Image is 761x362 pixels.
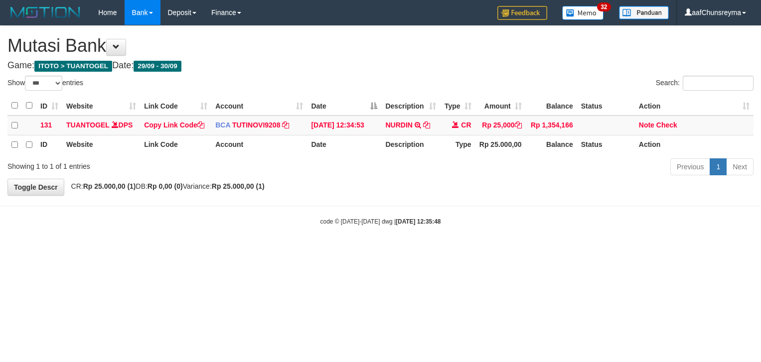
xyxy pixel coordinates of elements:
[66,121,110,129] a: TUANTOGEL
[475,135,526,154] th: Rp 25.000,00
[475,96,526,116] th: Amount: activate to sort column ascending
[140,96,211,116] th: Link Code: activate to sort column ascending
[683,76,754,91] input: Search:
[670,158,710,175] a: Previous
[134,61,181,72] span: 29/09 - 30/09
[597,2,610,11] span: 32
[381,135,440,154] th: Description
[635,135,754,154] th: Action
[475,116,526,135] td: Rp 25,000
[7,179,64,196] a: Toggle Descr
[282,121,289,129] a: Copy TUTINOVI9208 to clipboard
[212,182,265,190] strong: Rp 25.000,00 (1)
[7,157,309,171] div: Showing 1 to 1 of 1 entries
[140,135,211,154] th: Link Code
[215,121,230,129] span: BCA
[7,5,83,20] img: MOTION_logo.png
[307,116,381,135] td: [DATE] 12:34:53
[62,135,140,154] th: Website
[526,116,577,135] td: Rp 1,354,166
[577,96,635,116] th: Status
[440,96,475,116] th: Type: activate to sort column ascending
[36,135,62,154] th: ID
[619,6,669,19] img: panduan.png
[562,6,604,20] img: Button%20Memo.svg
[726,158,754,175] a: Next
[83,182,136,190] strong: Rp 25.000,00 (1)
[66,182,265,190] span: CR: DB: Variance:
[710,158,727,175] a: 1
[62,116,140,135] td: DPS
[307,135,381,154] th: Date
[307,96,381,116] th: Date: activate to sort column descending
[7,36,754,56] h1: Mutasi Bank
[62,96,140,116] th: Website: activate to sort column ascending
[7,61,754,71] h4: Game: Date:
[232,121,280,129] a: TUTINOVI9208
[526,96,577,116] th: Balance
[385,121,412,129] a: NURDIN
[34,61,112,72] span: ITOTO > TUANTOGEL
[211,135,307,154] th: Account
[497,6,547,20] img: Feedback.jpg
[36,96,62,116] th: ID: activate to sort column ascending
[577,135,635,154] th: Status
[461,121,471,129] span: CR
[423,121,430,129] a: Copy NURDIN to clipboard
[7,76,83,91] label: Show entries
[656,121,677,129] a: Check
[211,96,307,116] th: Account: activate to sort column ascending
[440,135,475,154] th: Type
[144,121,204,129] a: Copy Link Code
[396,218,441,225] strong: [DATE] 12:35:48
[515,121,522,129] a: Copy Rp 25,000 to clipboard
[320,218,441,225] small: code © [DATE]-[DATE] dwg |
[148,182,183,190] strong: Rp 0,00 (0)
[635,96,754,116] th: Action: activate to sort column ascending
[40,121,52,129] span: 131
[381,96,440,116] th: Description: activate to sort column ascending
[656,76,754,91] label: Search:
[25,76,62,91] select: Showentries
[526,135,577,154] th: Balance
[639,121,654,129] a: Note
